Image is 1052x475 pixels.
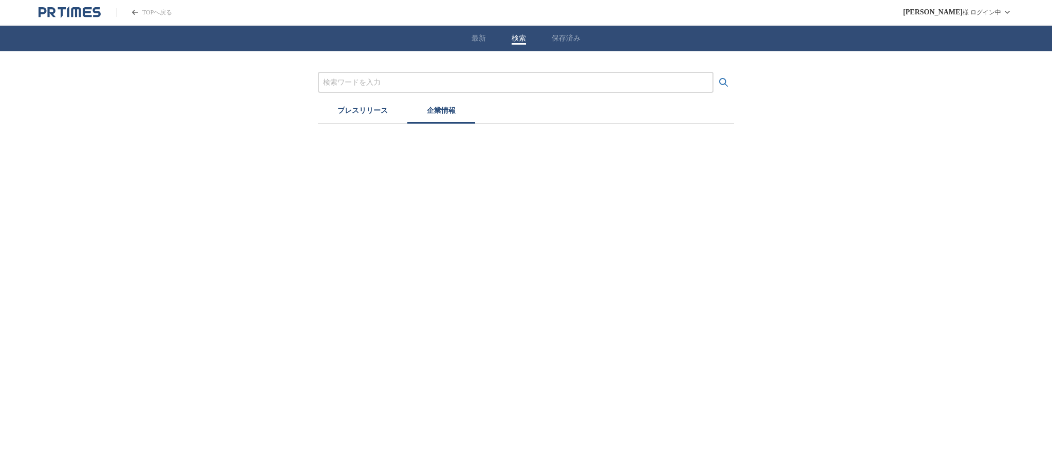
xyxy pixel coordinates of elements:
[512,34,526,43] button: 検索
[552,34,580,43] button: 保存済み
[903,8,963,16] span: [PERSON_NAME]
[472,34,486,43] button: 最新
[407,101,475,124] button: 企業情報
[116,8,172,17] a: PR TIMESのトップページはこちら
[713,72,734,93] button: 検索する
[39,6,101,18] a: PR TIMESのトップページはこちら
[323,77,708,88] input: プレスリリースおよび企業を検索する
[318,101,407,124] button: プレスリリース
